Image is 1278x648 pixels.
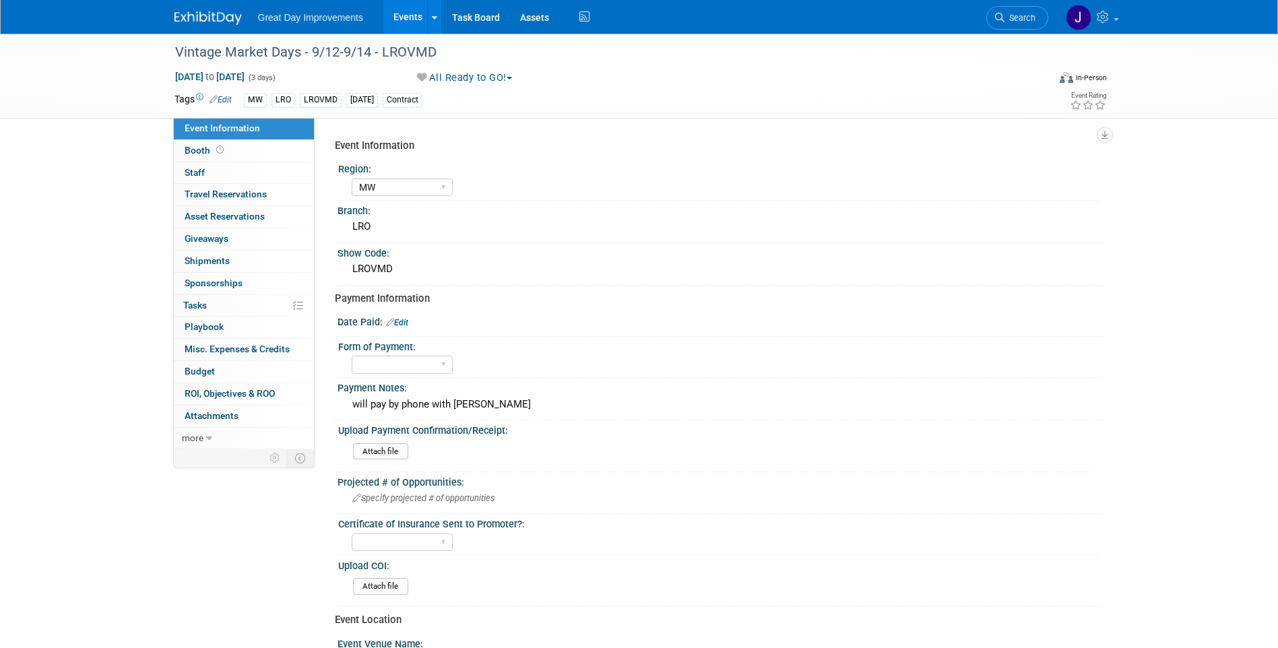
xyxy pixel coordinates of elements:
div: LRO [348,216,1094,237]
div: Contract [383,93,422,107]
div: Upload Payment Confirmation/Receipt: [338,420,1098,437]
a: Budget [174,361,314,383]
span: Asset Reservations [185,211,265,222]
a: Tasks [174,295,314,317]
div: Certificate of Insurance Sent to Promoter?: [338,514,1098,531]
span: Travel Reservations [185,189,267,199]
a: Giveaways [174,228,314,250]
div: MW [244,93,267,107]
a: Misc. Expenses & Credits [174,339,314,360]
div: Payment Notes: [338,378,1104,395]
a: Edit [210,95,232,104]
span: Booth [185,145,226,156]
div: LROVMD [348,259,1094,280]
a: Booth [174,140,314,162]
span: Misc. Expenses & Credits [185,344,290,354]
span: (3 days) [247,73,276,82]
img: Format-Inperson.png [1060,72,1073,83]
div: Event Information [335,139,1094,153]
span: Event Information [185,123,260,133]
div: Projected # of Opportunities: [338,472,1104,489]
span: Booth not reserved yet [214,145,226,155]
div: Region: [338,159,1098,176]
span: Search [1004,13,1035,23]
span: Budget [185,366,215,377]
span: Attachments [185,410,238,421]
a: Travel Reservations [174,184,314,205]
span: to [203,71,216,82]
span: more [182,432,203,443]
a: Staff [174,162,314,184]
div: Form of Payment: [338,337,1098,354]
div: LRO [271,93,295,107]
a: Event Information [174,118,314,139]
div: Branch: [338,201,1104,218]
span: Specify projected # of opportunities [352,493,494,503]
a: Sponsorships [174,273,314,294]
a: Search [986,6,1048,30]
a: Edit [386,318,408,327]
span: ROI, Objectives & ROO [185,388,275,399]
div: Show Code: [338,243,1104,260]
span: Tasks [183,300,207,311]
span: Playbook [185,321,224,332]
div: Event Format [969,70,1108,90]
div: Event Location [335,613,1094,627]
div: Upload COI: [338,556,1098,573]
span: Shipments [185,255,230,266]
a: ROI, Objectives & ROO [174,383,314,405]
a: Attachments [174,406,314,427]
span: Sponsorships [185,278,243,288]
div: will pay by phone with [PERSON_NAME] [348,394,1094,415]
span: [DATE] [DATE] [174,71,245,83]
div: Event Rating [1070,92,1106,99]
span: Great Day Improvements [258,12,363,23]
a: more [174,428,314,449]
img: ExhibitDay [174,11,242,25]
span: Staff [185,167,205,178]
div: In-Person [1075,73,1107,83]
a: Shipments [174,251,314,272]
span: Giveaways [185,233,228,244]
div: Payment Information [335,292,1094,306]
button: All Ready to GO! [412,71,517,85]
td: Personalize Event Tab Strip [263,449,287,467]
div: Vintage Market Days - 9/12-9/14 - LROVMD [170,40,1028,65]
a: Asset Reservations [174,206,314,228]
div: [DATE] [346,93,378,107]
td: Toggle Event Tabs [286,449,314,467]
img: Jennifer Hockstra [1066,5,1091,30]
div: LROVMD [300,93,342,107]
td: Tags [174,92,232,108]
div: Date Paid: [338,312,1104,329]
a: Playbook [174,317,314,338]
